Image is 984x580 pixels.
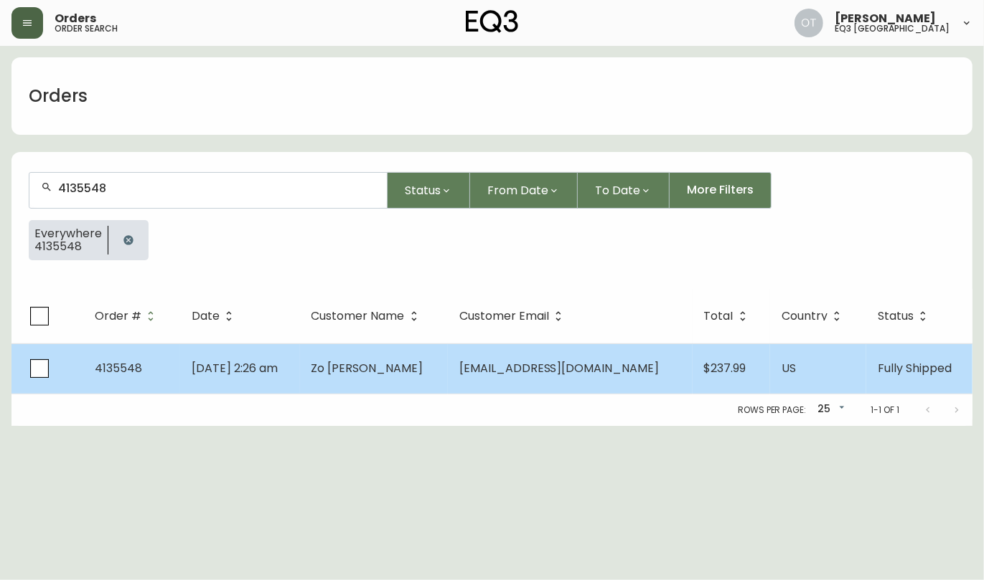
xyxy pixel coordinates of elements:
span: From Date [487,181,548,199]
span: Customer Name [311,312,405,320]
span: [PERSON_NAME] [835,13,936,24]
button: More Filters [670,172,772,209]
span: Total [704,312,734,320]
h5: order search [55,24,118,33]
span: Total [704,310,752,323]
p: Rows per page: [738,404,806,417]
span: Order # [95,310,160,323]
span: Status [405,181,441,199]
img: 5d4d18d254ded55077432b49c4cb2919 [795,9,823,37]
span: [DATE] 2:26 am [192,360,278,376]
span: 4135548 [34,240,102,253]
button: To Date [578,172,670,209]
span: Customer Email [459,310,568,323]
span: Status [878,312,914,320]
span: Customer Name [311,310,423,323]
input: Search [58,181,375,195]
span: Country [782,310,846,323]
span: Status [878,310,932,323]
span: Customer Email [459,312,549,320]
p: 1-1 of 1 [871,404,899,417]
span: Order # [95,312,141,320]
span: US [782,360,796,376]
span: Fully Shipped [878,360,952,376]
span: $237.99 [704,360,746,376]
span: Date [192,310,238,323]
h5: eq3 [GEOGRAPHIC_DATA] [835,24,950,33]
div: 25 [812,398,848,422]
button: From Date [470,172,578,209]
span: Date [192,312,220,320]
span: More Filters [687,182,754,198]
h1: Orders [29,84,88,108]
button: Status [388,172,470,209]
span: Zo [PERSON_NAME] [311,360,423,376]
img: logo [466,10,519,33]
span: Everywhere [34,227,102,240]
span: 4135548 [95,360,142,376]
span: Country [782,312,828,320]
span: [EMAIL_ADDRESS][DOMAIN_NAME] [459,360,660,376]
span: Orders [55,13,96,24]
span: To Date [595,181,640,199]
